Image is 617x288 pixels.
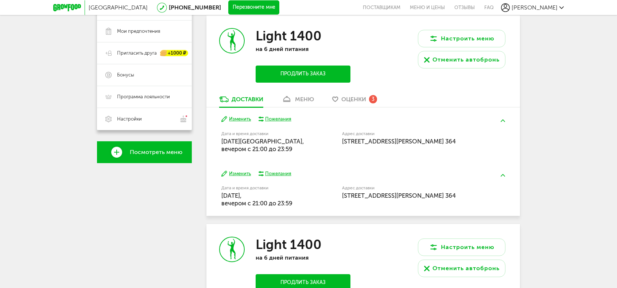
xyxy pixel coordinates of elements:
[221,170,251,177] button: Изменить
[97,108,192,130] a: Настройки
[278,95,318,107] a: меню
[221,138,304,153] span: [DATE][GEOGRAPHIC_DATA], вечером c 21:00 до 23:59
[221,116,251,123] button: Изменить
[342,192,456,199] span: [STREET_ADDRESS][PERSON_NAME] 364
[160,50,188,56] div: +1000 ₽
[130,149,182,155] span: Посмотреть меню
[256,66,350,83] button: Продлить заказ
[221,186,305,190] label: Дата и время доставки
[117,116,142,122] span: Настройки
[221,132,305,136] label: Дата и время доставки
[369,95,377,103] div: 3
[256,237,322,252] h3: Light 1400
[329,95,381,107] a: Оценки 3
[265,170,291,177] div: Пожелания
[97,20,192,42] a: Мои предпочтения
[89,4,148,11] span: [GEOGRAPHIC_DATA]
[169,4,221,11] a: [PHONE_NUMBER]
[97,86,192,108] a: Программа лояльности
[228,0,279,15] button: Перезвоните мне
[418,51,505,68] button: Отменить автобронь
[418,260,505,277] button: Отменить автобронь
[256,28,322,44] h3: Light 1400
[221,192,292,207] span: [DATE], вечером c 21:00 до 23:59
[97,42,192,64] a: Пригласить друга +1000 ₽
[501,174,505,177] img: arrow-up-green.5eb5f82.svg
[265,116,291,122] div: Пожелания
[117,94,170,100] span: Программа лояльности
[512,4,558,11] span: [PERSON_NAME]
[216,95,267,107] a: Доставки
[258,170,291,177] button: Пожелания
[256,46,350,52] p: на 6 дней питания
[342,186,478,190] label: Адрес доставки
[418,30,505,47] button: Настроить меню
[432,264,500,273] div: Отменить автобронь
[341,96,366,103] span: Оценки
[342,132,478,136] label: Адрес доставки
[117,72,134,78] span: Бонусы
[256,254,350,261] p: на 6 дней питания
[97,141,192,163] a: Посмотреть меню
[501,119,505,122] img: arrow-up-green.5eb5f82.svg
[97,64,192,86] a: Бонусы
[295,96,314,103] div: меню
[117,28,160,35] span: Мои предпочтения
[418,238,505,256] button: Настроить меню
[432,55,500,64] div: Отменить автобронь
[342,138,456,145] span: [STREET_ADDRESS][PERSON_NAME] 364
[117,50,157,56] span: Пригласить друга
[258,116,291,122] button: Пожелания
[232,96,263,103] div: Доставки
